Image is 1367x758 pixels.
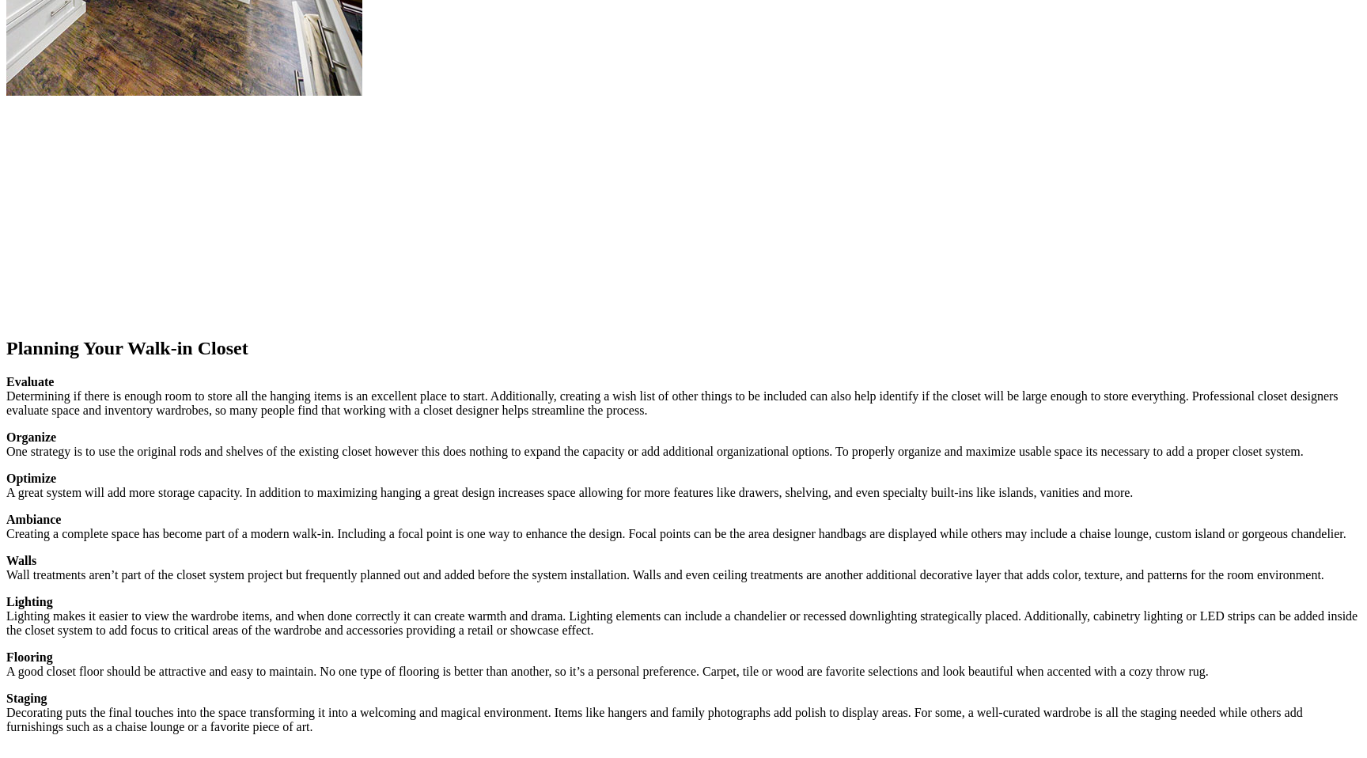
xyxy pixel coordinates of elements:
[6,338,1361,359] h2: Planning Your Walk-in Closet
[6,513,61,526] strong: Ambiance
[6,472,1361,500] p: A great system will add more storage capacity. In addition to maximizing hanging a great design i...
[6,375,1361,418] p: Determining if there is enough room to store all the hanging items is an excellent place to start...
[6,554,36,567] strong: Walls
[6,375,54,388] strong: Evaluate
[6,692,47,705] strong: Staging
[6,554,1361,582] p: Wall treatments aren’t part of the closet system project but frequently planned out and added bef...
[6,595,1361,638] p: Lighting makes it easier to view the wardrobe items, and when done correctly it can create warmth...
[6,513,1361,541] p: Creating a complete space has become part of a modern walk-in. Including a focal point is one way...
[6,472,56,485] strong: Optimize
[6,650,53,664] strong: Flooring
[6,430,1361,459] p: One strategy is to use the original rods and shelves of the existing closet however this does not...
[6,650,1361,679] p: A good closet floor should be attractive and easy to maintain. No one type of flooring is better ...
[6,430,56,444] strong: Organize
[6,692,1361,734] p: Decorating puts the final touches into the space transforming it into a welcoming and magical env...
[6,595,53,608] strong: Lighting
